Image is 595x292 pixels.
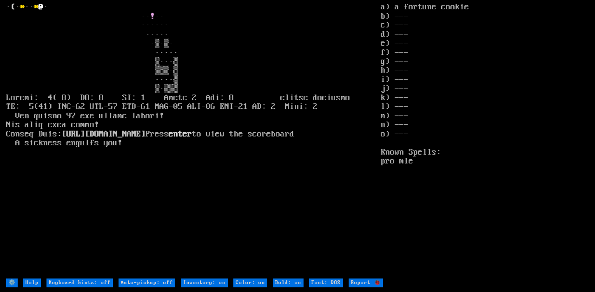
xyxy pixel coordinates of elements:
[349,278,383,287] input: Report 🐞
[6,278,18,287] input: ⚙️
[23,278,41,287] input: Help
[381,3,589,277] stats: a) a fortune cookie b) --- c) --- d) --- e) --- f) --- g) --- h) --- i) --- j) --- k) --- l) --- ...
[181,278,228,287] input: Inventory: on
[62,129,145,139] a: [URL][DOMAIN_NAME]
[169,129,192,139] b: enter
[6,3,381,277] larn: · · ·· · ·· ·· ······ ····· ·▒·▒· ····· ▒···▒ ▒▒▒·▒ ····▒ ▒·▒▒▒ Loremi: 4( 8) DO: 8 SI: 1 Ametc 2...
[273,278,304,287] input: Bold: on
[46,278,113,287] input: Keyboard hints: off
[150,12,155,21] font: !
[11,2,15,12] font: (
[309,278,343,287] input: Font: DOS
[233,278,267,287] input: Color: on
[39,2,43,12] font: @
[119,278,175,287] input: Auto-pickup: off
